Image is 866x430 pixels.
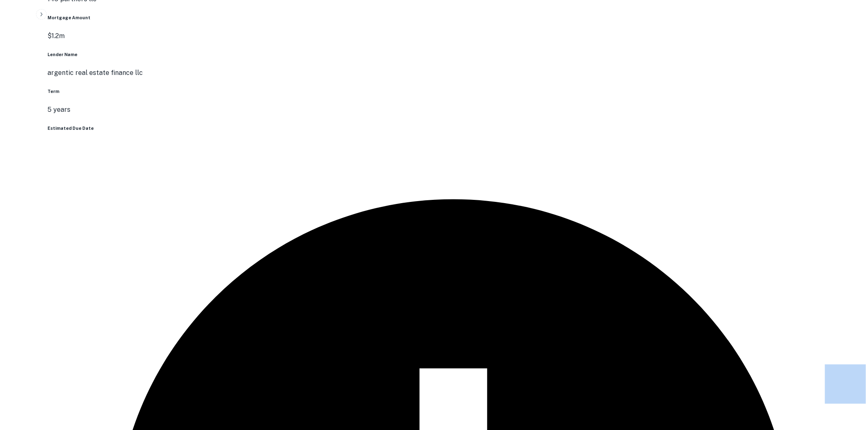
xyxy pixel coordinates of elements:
p: $1.2m [47,31,859,41]
p: argentic real estate finance llc [47,68,859,78]
iframe: Chat Widget [825,364,866,404]
h6: Mortgage Amount [47,14,859,21]
h6: Term [47,88,859,95]
p: 5 years [47,105,859,115]
h6: Lender Name [47,51,859,58]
